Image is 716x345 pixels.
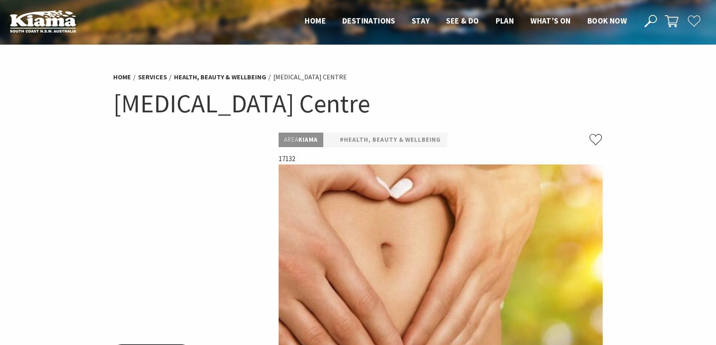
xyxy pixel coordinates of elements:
[10,10,76,33] img: Kiama Logo
[587,16,627,26] a: Book now
[113,87,603,120] h1: [MEDICAL_DATA] Centre
[496,16,514,26] a: Plan
[273,72,347,83] li: [MEDICAL_DATA] Centre
[305,16,326,26] a: Home
[113,73,131,81] a: Home
[138,73,167,81] a: Services
[412,16,430,26] a: Stay
[342,16,395,26] a: Destinations
[284,136,298,143] span: Area
[279,133,323,147] p: Kiama
[340,135,441,145] a: #Health, Beauty & Wellbeing
[174,73,266,81] a: Health, Beauty & Wellbeing
[446,16,479,26] a: See & Do
[296,14,635,28] nav: Main Menu
[530,16,571,26] a: What’s On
